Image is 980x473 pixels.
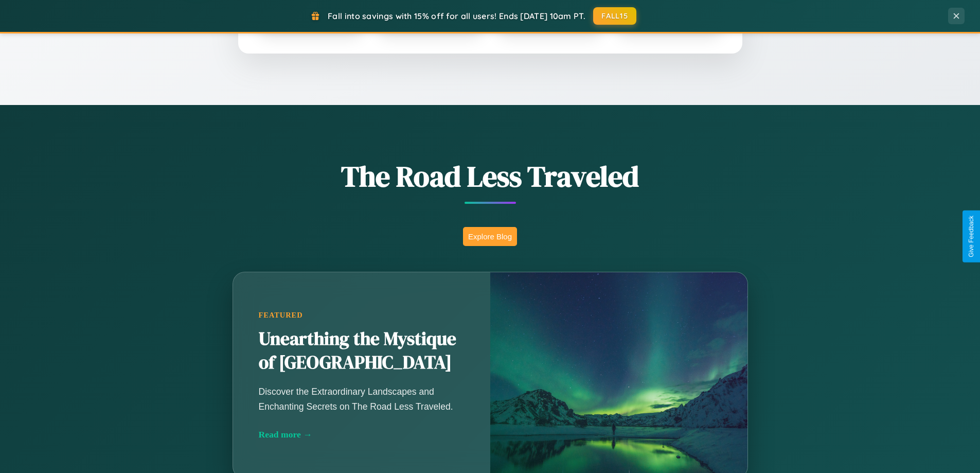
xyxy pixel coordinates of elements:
h2: Unearthing the Mystique of [GEOGRAPHIC_DATA] [259,327,465,375]
div: Read more → [259,429,465,440]
span: Fall into savings with 15% off for all users! Ends [DATE] 10am PT. [328,11,585,21]
div: Give Feedback [968,216,975,257]
p: Discover the Extraordinary Landscapes and Enchanting Secrets on The Road Less Traveled. [259,384,465,413]
button: Explore Blog [463,227,517,246]
button: FALL15 [593,7,636,25]
h1: The Road Less Traveled [182,156,799,196]
div: Featured [259,311,465,320]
